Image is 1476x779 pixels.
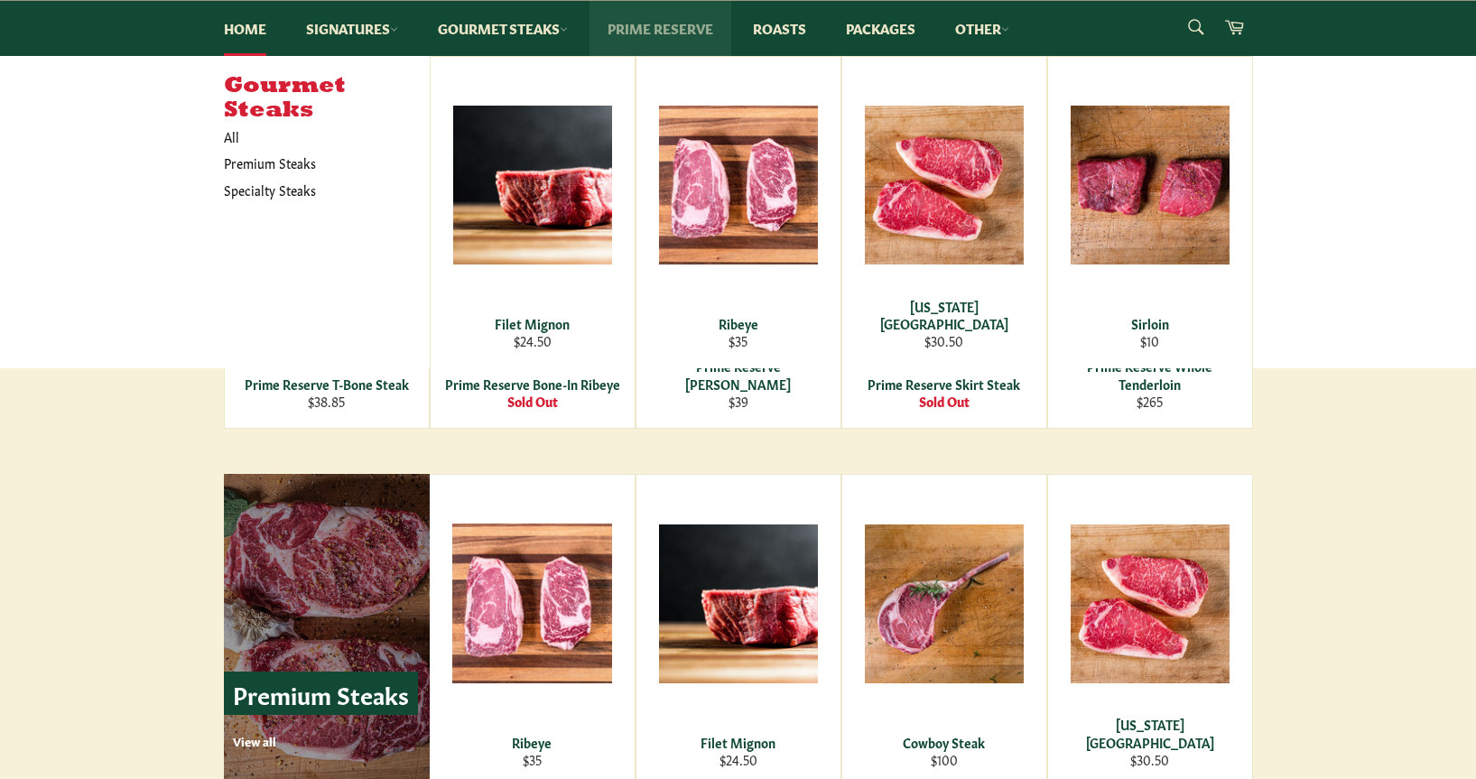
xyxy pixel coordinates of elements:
div: $38.85 [236,393,417,410]
a: Premium Steaks [215,150,412,176]
div: $35 [647,332,829,349]
p: View all [233,733,418,749]
div: [US_STATE][GEOGRAPHIC_DATA] [853,298,1035,333]
a: Filet Mignon Filet Mignon $24.50 [430,56,636,368]
img: New York Strip [865,106,1024,264]
div: Ribeye [441,734,623,751]
div: Sold Out [441,393,623,410]
div: $10 [1059,332,1240,349]
div: Prime Reserve Whole Tenderloin [1059,357,1240,393]
a: Packages [828,1,933,56]
a: Prime Reserve [589,1,731,56]
div: $35 [441,751,623,768]
div: Prime Reserve T-Bone Steak [236,376,417,393]
div: Sirloin [1059,315,1240,332]
div: Sold Out [853,393,1035,410]
a: Home [206,1,284,56]
p: Premium Steaks [224,672,418,716]
a: New York Strip [US_STATE][GEOGRAPHIC_DATA] $30.50 [841,56,1047,368]
a: Specialty Steaks [215,177,412,203]
div: $30.50 [853,332,1035,349]
div: $30.50 [1059,751,1240,768]
div: $39 [647,393,829,410]
div: Ribeye [647,315,829,332]
div: $100 [853,751,1035,768]
div: Filet Mignon [647,734,829,751]
div: $265 [1059,393,1240,410]
a: Sirloin Sirloin $10 [1047,56,1253,368]
a: Gourmet Steaks [420,1,586,56]
div: [US_STATE][GEOGRAPHIC_DATA] [1059,716,1240,751]
div: Filet Mignon [441,315,623,332]
div: $24.50 [441,332,623,349]
a: Ribeye Ribeye $35 [636,56,841,368]
div: $24.50 [647,751,829,768]
img: New York Strip [1071,524,1230,683]
a: Signatures [288,1,416,56]
a: Roasts [735,1,824,56]
img: Sirloin [1071,106,1230,264]
img: Filet Mignon [659,524,818,683]
img: Filet Mignon [453,106,612,264]
img: Cowboy Steak [865,524,1024,683]
div: Prime Reserve [PERSON_NAME] [647,357,829,393]
div: Prime Reserve Bone-In Ribeye [441,376,623,393]
a: All [215,124,430,150]
a: Other [937,1,1027,56]
h5: Gourmet Steaks [224,74,430,124]
div: Cowboy Steak [853,734,1035,751]
img: Ribeye [452,524,612,683]
img: Ribeye [659,106,818,264]
div: Prime Reserve Skirt Steak [853,376,1035,393]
